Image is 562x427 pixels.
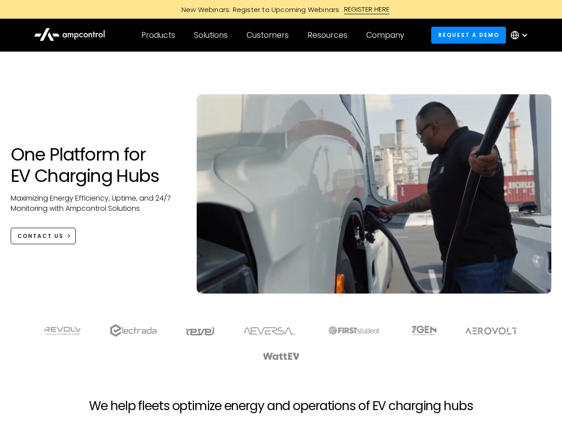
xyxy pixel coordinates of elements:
[173,5,344,14] div: New Webinars: Register to Upcoming Webinars
[366,30,404,40] div: Company
[194,30,228,40] div: Solutions
[247,30,289,40] div: Customers
[17,232,64,240] div: CONTACT US
[110,324,157,337] img: electrada logo
[89,399,473,414] h2: We help fleets optimize energy and operations of EV charging hubs
[344,4,390,14] div: REGISTER HERE
[263,353,300,360] img: WattEV logo
[307,30,348,40] div: Resources
[11,193,179,213] p: Maximizing Energy Efficiency, Uptime, and 24/7 Monitoring with Ampcontrol Solutions
[142,30,175,40] div: Products
[81,4,481,14] a: New Webinars: Register to Upcoming WebinarsREGISTER HERE
[11,228,76,244] a: CONTACT US
[431,27,506,43] a: Request a demo
[465,327,518,334] img: Aerovolt Logo
[11,144,179,186] h1: One Platform for EV Charging Hubs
